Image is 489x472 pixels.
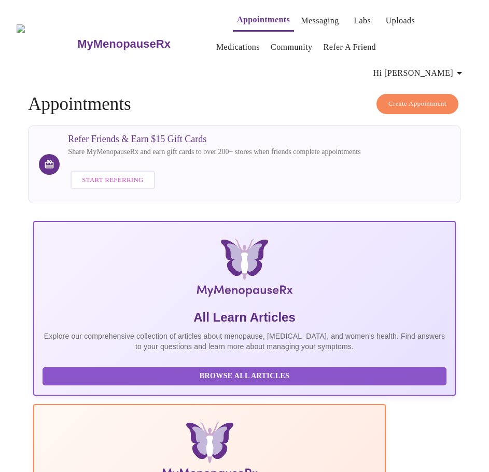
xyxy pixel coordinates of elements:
[216,40,260,54] a: Medications
[77,37,171,51] h3: MyMenopauseRx
[76,26,212,62] a: MyMenopauseRx
[68,165,157,195] a: Start Referring
[43,331,446,352] p: Explore our comprehensive collection of articles about menopause, [MEDICAL_DATA], and women's hea...
[28,94,460,115] h4: Appointments
[297,10,343,31] button: Messaging
[82,174,143,186] span: Start Referring
[237,12,290,27] a: Appointments
[43,371,449,380] a: Browse All Articles
[354,13,371,28] a: Labs
[373,66,466,80] span: Hi [PERSON_NAME]
[319,37,381,58] button: Refer a Friend
[369,63,470,84] button: Hi [PERSON_NAME]
[71,171,155,190] button: Start Referring
[68,134,360,145] h3: Refer Friends & Earn $15 Gift Cards
[267,37,317,58] button: Community
[53,370,436,383] span: Browse All Articles
[212,37,264,58] button: Medications
[43,367,446,385] button: Browse All Articles
[233,9,294,32] button: Appointments
[388,98,446,110] span: Create Appointment
[271,40,313,54] a: Community
[376,94,458,114] button: Create Appointment
[382,10,420,31] button: Uploads
[386,13,415,28] a: Uploads
[68,147,360,157] p: Share MyMenopauseRx and earn gift cards to over 200+ stores when friends complete appointments
[17,24,76,63] img: MyMenopauseRx Logo
[346,10,379,31] button: Labs
[324,40,376,54] a: Refer a Friend
[301,13,339,28] a: Messaging
[43,309,446,326] h5: All Learn Articles
[106,239,383,301] img: MyMenopauseRx Logo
